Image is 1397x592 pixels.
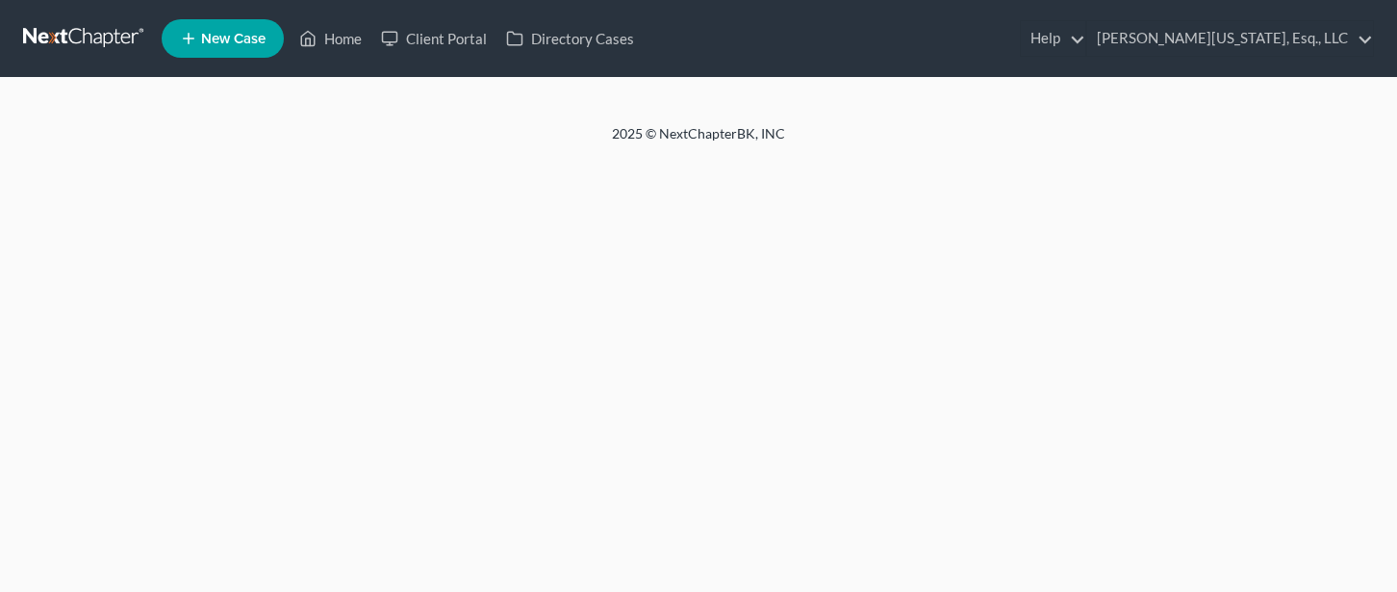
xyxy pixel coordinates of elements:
[496,21,644,56] a: Directory Cases
[371,21,496,56] a: Client Portal
[290,21,371,56] a: Home
[150,124,1247,159] div: 2025 © NextChapterBK, INC
[1087,21,1373,56] a: [PERSON_NAME][US_STATE], Esq., LLC
[1021,21,1085,56] a: Help
[162,19,284,58] new-legal-case-button: New Case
